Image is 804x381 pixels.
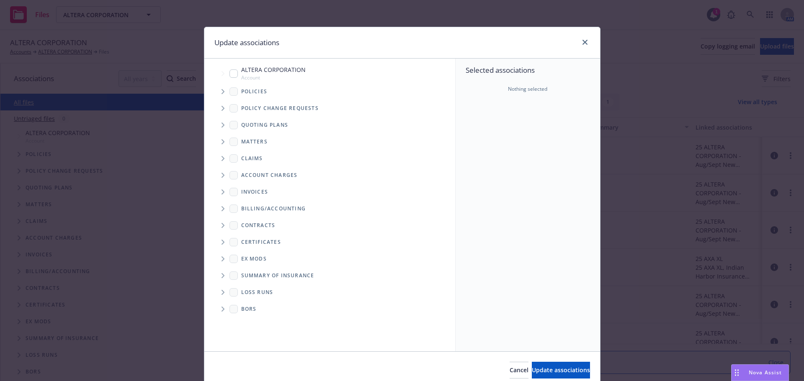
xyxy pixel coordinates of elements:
span: Nova Assist [749,369,782,376]
span: Ex Mods [241,256,267,261]
span: Billing/Accounting [241,206,306,211]
span: Policy change requests [241,106,319,111]
span: Account charges [241,173,298,178]
span: BORs [241,307,257,312]
span: ALTERA CORPORATION [241,65,306,74]
span: Contracts [241,223,276,228]
span: Invoices [241,189,268,194]
span: Selected associations [466,65,590,75]
span: Summary of insurance [241,273,314,278]
span: Certificates [241,240,281,245]
span: Account [241,74,306,81]
span: Loss Runs [241,290,273,295]
a: close [580,37,590,47]
h1: Update associations [214,37,279,48]
span: Policies [241,89,268,94]
span: Update associations [532,366,590,374]
div: Folder Tree Example [204,200,455,317]
button: Nova Assist [731,364,789,381]
span: Nothing selected [508,85,547,93]
button: Cancel [510,362,528,378]
div: Drag to move [732,365,742,381]
span: Matters [241,139,268,144]
button: Update associations [532,362,590,378]
div: Tree Example [204,64,455,200]
span: Claims [241,156,263,161]
span: Quoting plans [241,123,289,128]
span: Cancel [510,366,528,374]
